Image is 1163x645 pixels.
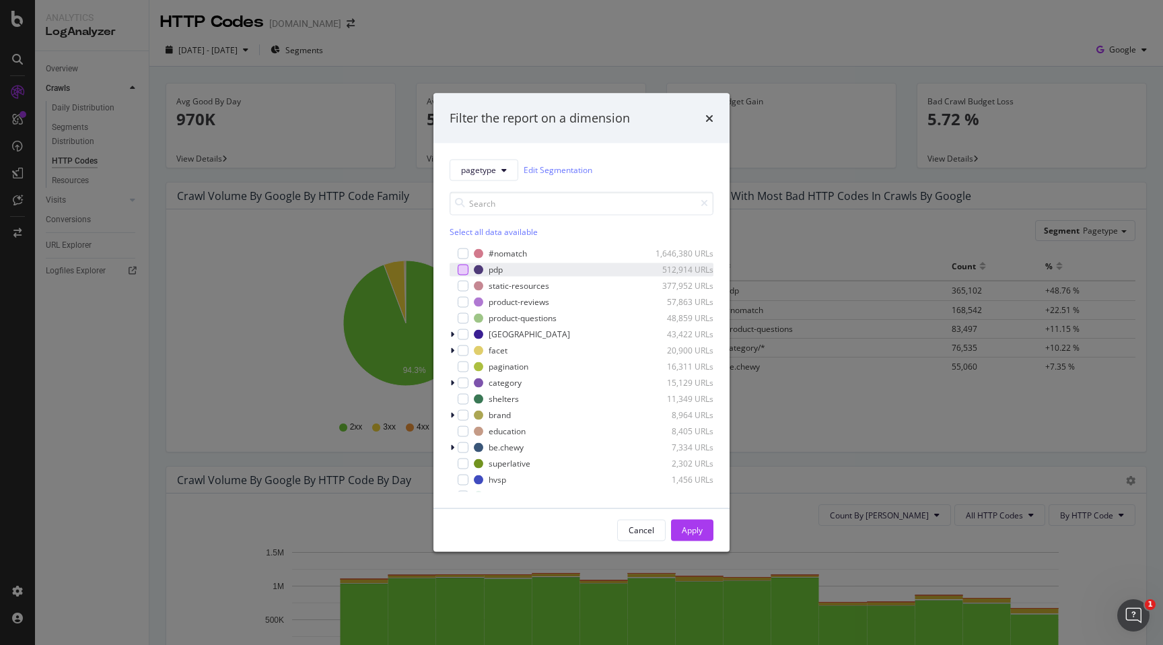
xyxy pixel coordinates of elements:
[647,377,713,388] div: 15,129 URLs
[647,312,713,324] div: 48,859 URLs
[647,345,713,356] div: 20,900 URLs
[647,426,713,437] div: 8,405 URLs
[647,474,713,485] div: 1,456 URLs
[450,159,518,180] button: pagetype
[450,110,630,127] div: Filter the report on a dimension
[489,248,527,259] div: #nomatch
[450,226,713,237] div: Select all data available
[647,329,713,340] div: 43,422 URLs
[489,329,570,340] div: [GEOGRAPHIC_DATA]
[647,361,713,372] div: 16,311 URLs
[489,490,509,502] div: deals
[647,442,713,453] div: 7,334 URLs
[489,377,522,388] div: category
[647,490,713,502] div: 1,305 URLs
[671,519,713,541] button: Apply
[647,280,713,292] div: 377,952 URLs
[629,524,654,536] div: Cancel
[433,94,730,552] div: modal
[647,458,713,469] div: 2,302 URLs
[461,164,496,176] span: pagetype
[489,393,519,405] div: shelters
[705,110,713,127] div: times
[489,345,507,356] div: facet
[647,296,713,308] div: 57,863 URLs
[489,280,549,292] div: static-resources
[682,524,703,536] div: Apply
[647,248,713,259] div: 1,646,380 URLs
[489,458,530,469] div: superlative
[489,312,557,324] div: product-questions
[647,393,713,405] div: 11,349 URLs
[489,264,503,275] div: pdp
[617,519,666,541] button: Cancel
[524,163,592,177] a: Edit Segmentation
[489,409,511,421] div: brand
[489,361,528,372] div: pagination
[489,296,549,308] div: product-reviews
[450,191,713,215] input: Search
[1117,599,1150,632] iframe: Intercom live chat
[489,442,524,453] div: be.chewy
[647,409,713,421] div: 8,964 URLs
[489,426,526,437] div: education
[489,474,506,485] div: hvsp
[1145,599,1156,610] span: 1
[647,264,713,275] div: 512,914 URLs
